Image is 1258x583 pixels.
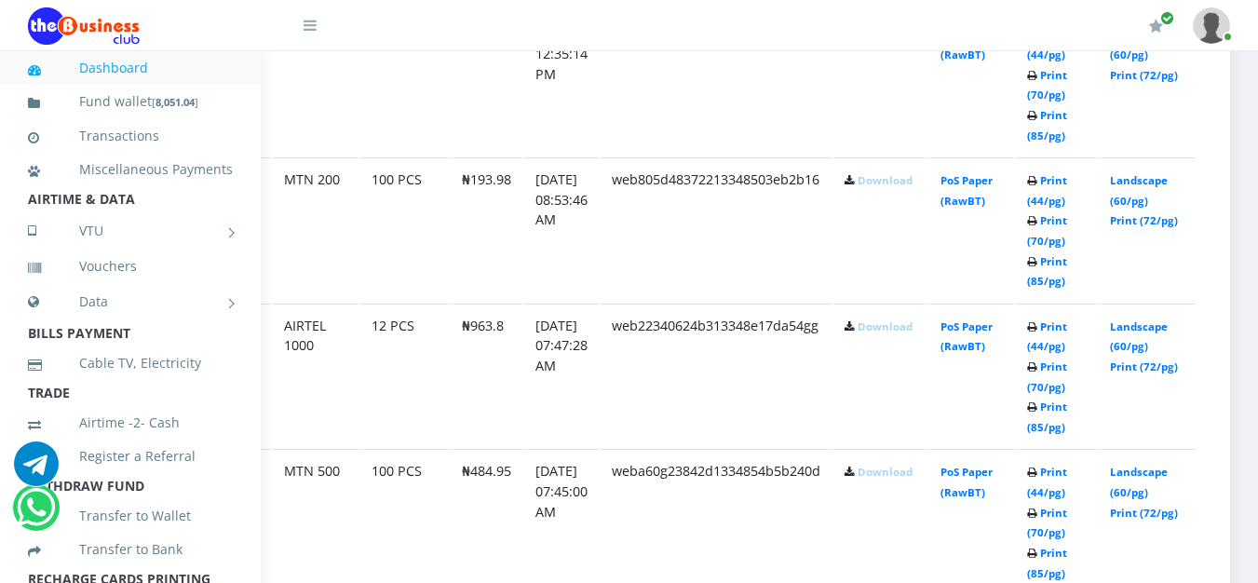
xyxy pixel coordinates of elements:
[1110,173,1168,208] a: Landscape (60/pg)
[1160,11,1174,25] span: Renew/Upgrade Subscription
[601,157,832,302] td: web805d48372213348503eb2b16
[451,157,522,302] td: ₦193.98
[858,465,913,479] a: Download
[28,47,233,89] a: Dashboard
[524,12,599,156] td: [DATE] 12:35:14 PM
[152,95,198,109] small: [ ]
[17,499,55,530] a: Chat for support
[360,12,449,156] td: 100 PCS
[28,148,233,191] a: Miscellaneous Payments
[14,455,59,486] a: Chat for support
[28,495,233,537] a: Transfer to Wallet
[1110,359,1178,373] a: Print (72/pg)
[1110,506,1178,520] a: Print (72/pg)
[28,115,233,157] a: Transactions
[940,173,993,208] a: PoS Paper (RawBT)
[1027,173,1067,208] a: Print (44/pg)
[28,278,233,325] a: Data
[1110,319,1168,354] a: Landscape (60/pg)
[451,304,522,448] td: ₦963.8
[858,173,913,187] a: Download
[601,304,832,448] td: web22340624b313348e17da54gg
[524,157,599,302] td: [DATE] 08:53:46 AM
[1193,7,1230,44] img: User
[1027,465,1067,499] a: Print (44/pg)
[1110,213,1178,227] a: Print (72/pg)
[1027,546,1067,580] a: Print (85/pg)
[1027,108,1067,142] a: Print (85/pg)
[28,528,233,571] a: Transfer to Bank
[858,319,913,333] a: Download
[940,319,993,354] a: PoS Paper (RawBT)
[1027,254,1067,289] a: Print (85/pg)
[273,304,358,448] td: AIRTEL 1000
[451,12,522,156] td: ₦193.98
[1027,213,1067,248] a: Print (70/pg)
[940,465,993,499] a: PoS Paper (RawBT)
[1110,68,1178,82] a: Print (72/pg)
[524,304,599,448] td: [DATE] 07:47:28 AM
[273,157,358,302] td: MTN 200
[1027,68,1067,102] a: Print (70/pg)
[1027,506,1067,540] a: Print (70/pg)
[28,208,233,254] a: VTU
[28,7,140,45] img: Logo
[28,80,233,124] a: Fund wallet[8,051.04]
[273,12,358,156] td: MTN 200
[1149,19,1163,34] i: Renew/Upgrade Subscription
[360,304,449,448] td: 12 PCS
[1110,465,1168,499] a: Landscape (60/pg)
[28,342,233,385] a: Cable TV, Electricity
[1027,400,1067,434] a: Print (85/pg)
[156,95,195,109] b: 8,051.04
[601,12,832,156] td: web5012b6475e133483b35414gd
[1027,359,1067,394] a: Print (70/pg)
[28,401,233,444] a: Airtime -2- Cash
[28,435,233,478] a: Register a Referral
[1027,319,1067,354] a: Print (44/pg)
[28,245,233,288] a: Vouchers
[360,157,449,302] td: 100 PCS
